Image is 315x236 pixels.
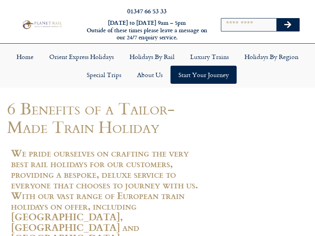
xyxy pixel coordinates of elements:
[237,48,306,66] a: Holidays by Region
[41,48,122,66] a: Orient Express Holidays
[276,18,299,31] button: Search
[122,48,182,66] a: Holidays by Rail
[7,99,206,136] h1: 6 Benefits of a Tailor-Made Train Holiday
[86,19,208,41] h6: [DATE] to [DATE] 9am – 5pm Outside of these times please leave a message on our 24/7 enquiry serv...
[4,48,311,84] nav: Menu
[182,48,237,66] a: Luxury Trains
[21,19,63,29] img: Planet Rail Train Holidays Logo
[129,66,170,84] a: About Us
[9,48,41,66] a: Home
[127,6,167,15] a: 01347 66 53 33
[79,66,129,84] a: Special Trips
[170,66,237,84] a: Start your Journey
